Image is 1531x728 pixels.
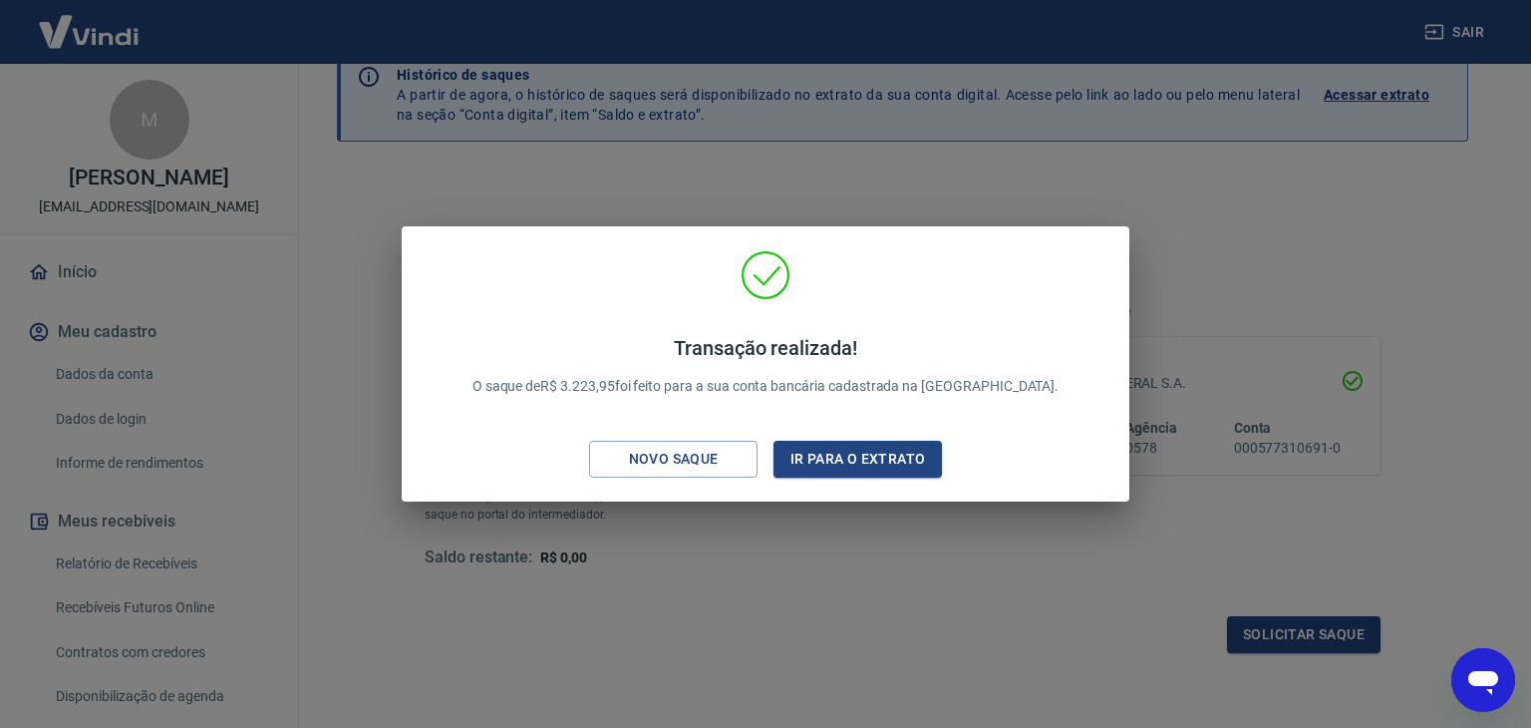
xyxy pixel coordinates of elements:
[1451,648,1515,712] iframe: Button to launch messaging window
[472,336,1060,397] p: O saque de R$ 3.223,95 foi feito para a sua conta bancária cadastrada na [GEOGRAPHIC_DATA].
[605,447,743,472] div: Novo saque
[472,336,1060,360] h4: Transação realizada!
[589,441,758,478] button: Novo saque
[773,441,942,478] button: Ir para o extrato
